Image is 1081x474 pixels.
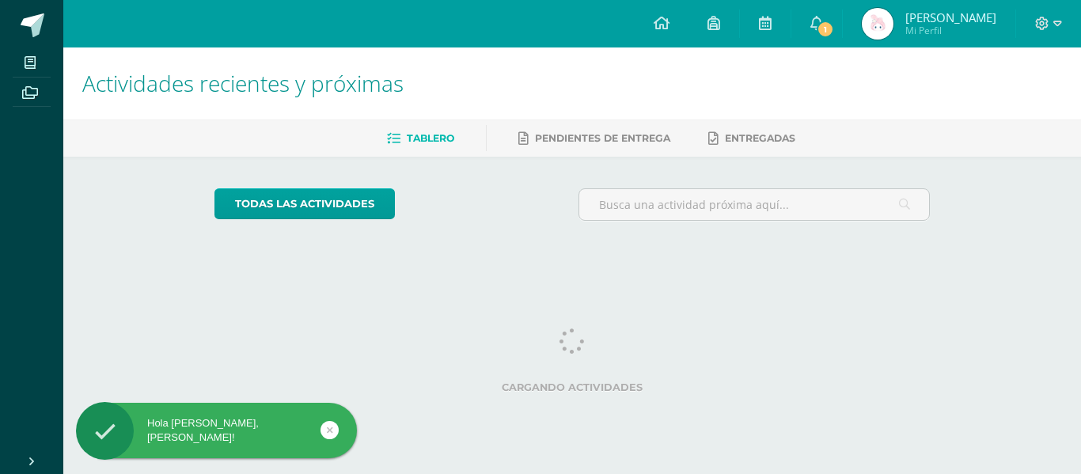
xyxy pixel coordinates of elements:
a: Entregadas [708,126,795,151]
input: Busca una actividad próxima aquí... [579,189,930,220]
img: fd73df31d65f0d3d4cd1ed82c06237cc.png [862,8,893,40]
a: Pendientes de entrega [518,126,670,151]
div: Hola [PERSON_NAME], [PERSON_NAME]! [76,416,357,445]
span: Actividades recientes y próximas [82,68,404,98]
a: todas las Actividades [214,188,395,219]
span: 1 [817,21,834,38]
span: Mi Perfil [905,24,996,37]
label: Cargando actividades [214,381,931,393]
a: Tablero [387,126,454,151]
span: Tablero [407,132,454,144]
span: Entregadas [725,132,795,144]
span: [PERSON_NAME] [905,9,996,25]
span: Pendientes de entrega [535,132,670,144]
